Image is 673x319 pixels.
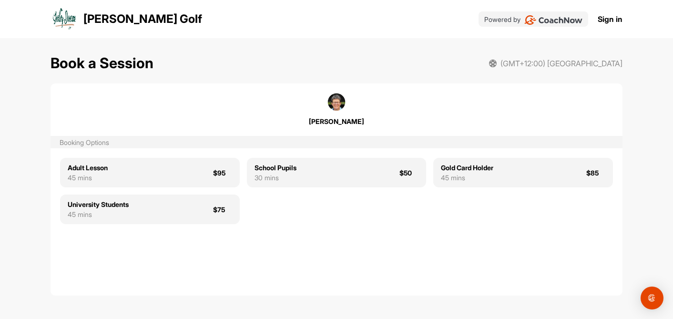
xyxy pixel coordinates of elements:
[484,14,520,24] p: Powered by
[68,209,129,219] div: 45 mins
[641,287,663,309] div: Open Intercom Messenger
[441,173,493,183] div: 45 mins
[213,168,232,178] div: $95
[68,163,108,173] div: Adult Lesson
[586,168,605,178] div: $85
[213,205,232,215] div: $75
[255,163,296,173] div: School Pupils
[68,173,108,183] div: 45 mins
[68,199,129,209] div: University Students
[441,163,493,173] div: Gold Card Holder
[255,173,296,183] div: 30 mins
[83,10,202,28] p: [PERSON_NAME] Golf
[51,52,153,74] h1: Book a Session
[53,8,76,31] img: logo
[327,93,346,111] img: square_b9bc9094fd2b5054d5c9e9bc4cc1ec90.jpg
[93,116,580,126] div: [PERSON_NAME]
[598,13,622,25] a: Sign in
[399,168,418,178] div: $50
[524,15,583,25] img: CoachNow
[500,58,622,69] span: (GMT+12:00) [GEOGRAPHIC_DATA]
[60,137,109,147] div: Booking Options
